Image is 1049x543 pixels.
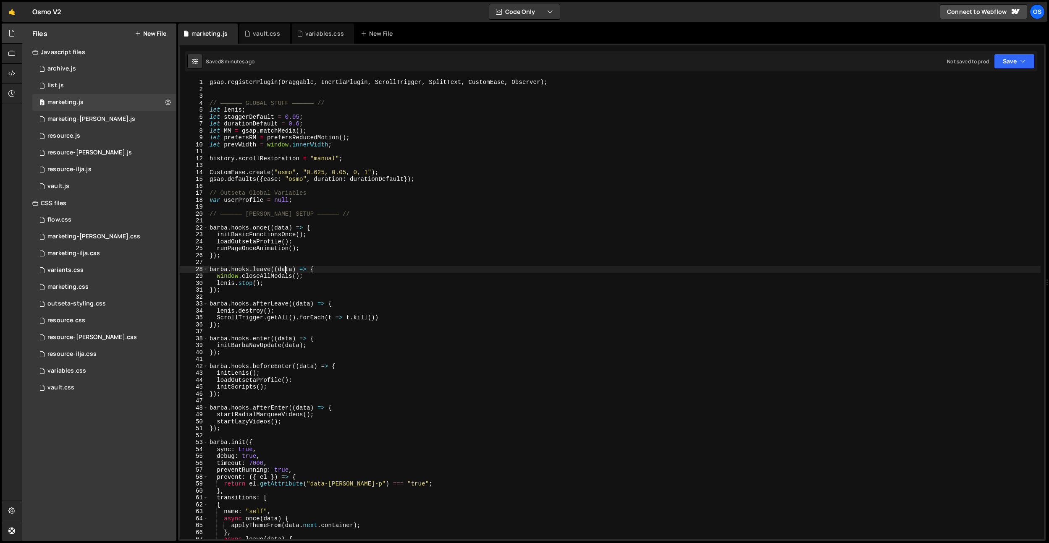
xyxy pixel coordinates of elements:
[180,335,208,342] div: 38
[947,58,989,65] div: Not saved to prod
[32,312,176,329] div: 16596/46199.css
[180,128,208,135] div: 8
[180,425,208,432] div: 51
[180,397,208,405] div: 47
[32,262,176,279] div: 16596/45511.css
[32,329,176,346] div: 16596/46196.css
[180,446,208,453] div: 54
[180,536,208,543] div: 67
[32,111,176,128] div: 16596/45424.js
[47,367,86,375] div: variables.css
[180,162,208,169] div: 13
[180,217,208,225] div: 21
[180,411,208,418] div: 49
[253,29,280,38] div: vault.css
[180,120,208,128] div: 7
[180,190,208,197] div: 17
[180,107,208,114] div: 5
[47,300,106,308] div: outseta-styling.css
[180,391,208,398] div: 46
[47,132,80,140] div: resource.js
[47,317,85,324] div: resource.css
[180,474,208,481] div: 58
[180,467,208,474] div: 57
[180,141,208,149] div: 10
[180,363,208,370] div: 42
[180,287,208,294] div: 31
[180,405,208,412] div: 48
[47,65,76,73] div: archive.js
[32,211,176,228] div: 16596/47552.css
[180,384,208,391] div: 45
[180,266,208,273] div: 28
[32,245,176,262] div: 16596/47731.css
[180,134,208,141] div: 9
[47,283,89,291] div: marketing.css
[994,54,1035,69] button: Save
[32,178,176,195] div: 16596/45133.js
[32,94,176,111] div: 16596/45422.js
[32,7,61,17] div: Osmo V2
[32,161,176,178] div: 16596/46195.js
[135,30,166,37] button: New File
[180,252,208,259] div: 26
[47,266,84,274] div: variants.css
[32,363,176,379] div: 16596/45154.css
[32,379,176,396] div: 16596/45153.css
[180,231,208,238] div: 23
[180,86,208,93] div: 2
[180,245,208,252] div: 25
[180,114,208,121] div: 6
[180,480,208,488] div: 59
[180,197,208,204] div: 18
[180,300,208,308] div: 33
[47,166,92,173] div: resource-ilja.js
[206,58,254,65] div: Saved
[180,225,208,232] div: 22
[305,29,344,38] div: variables.css
[32,60,176,77] div: 16596/46210.js
[180,321,208,329] div: 36
[1030,4,1045,19] a: Os
[180,100,208,107] div: 4
[22,44,176,60] div: Javascript files
[180,328,208,335] div: 37
[180,273,208,280] div: 29
[221,58,254,65] div: 8 minutes ago
[180,183,208,190] div: 16
[32,295,176,312] div: 16596/45156.css
[32,228,176,245] div: 16596/46284.css
[180,342,208,349] div: 39
[180,508,208,515] div: 63
[180,349,208,356] div: 40
[32,29,47,38] h2: Files
[180,432,208,439] div: 52
[180,501,208,509] div: 62
[180,259,208,266] div: 27
[180,79,208,86] div: 1
[180,204,208,211] div: 19
[32,128,176,144] div: 16596/46183.js
[180,280,208,287] div: 30
[180,488,208,495] div: 60
[22,195,176,211] div: CSS files
[180,370,208,377] div: 43
[180,494,208,501] div: 61
[180,93,208,100] div: 3
[32,77,176,94] div: 16596/45151.js
[47,99,84,106] div: marketing.js
[361,29,396,38] div: New File
[47,384,74,392] div: vault.css
[39,100,45,107] span: 0
[180,308,208,315] div: 34
[180,522,208,529] div: 65
[47,350,97,358] div: resource-ilja.css
[191,29,228,38] div: marketing.js
[47,216,71,224] div: flow.css
[180,418,208,426] div: 50
[180,176,208,183] div: 15
[47,149,132,157] div: resource-[PERSON_NAME].js
[180,377,208,384] div: 44
[180,453,208,460] div: 55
